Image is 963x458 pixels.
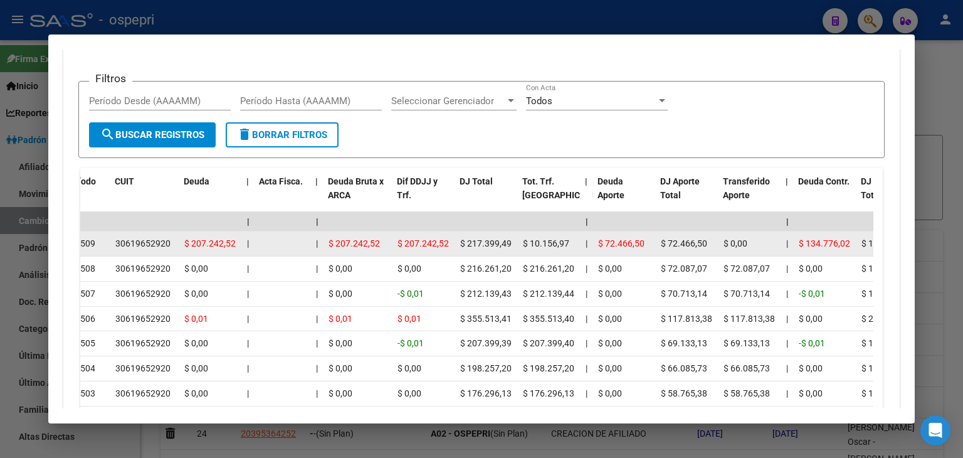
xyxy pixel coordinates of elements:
[724,238,747,248] span: $ 0,00
[799,388,823,398] span: $ 0,00
[799,289,825,299] span: -$ 0,01
[397,176,438,201] span: Dif DDJJ y Trf.
[786,314,788,324] span: |
[328,176,384,201] span: Deuda Bruta x ARCA
[184,264,208,274] span: $ 0,00
[522,176,608,201] span: Tot. Trf. [GEOGRAPHIC_DATA]
[329,264,352,274] span: $ 0,00
[861,314,913,324] span: $ 237.700,02
[592,168,655,223] datatable-header-cell: Deuda Aporte
[661,363,707,373] span: $ 66.085,73
[724,388,770,398] span: $ 58.765,38
[799,314,823,324] span: $ 0,00
[237,127,252,142] mat-icon: delete
[793,168,856,223] datatable-header-cell: Deuda Contr.
[861,238,913,248] span: $ 144.933,00
[598,289,622,299] span: $ 0,00
[598,363,622,373] span: $ 0,00
[586,314,587,324] span: |
[115,361,171,376] div: 30619652920
[397,238,449,248] span: $ 207.242,52
[856,168,918,223] datatable-header-cell: DJ Contr. Total
[661,264,707,274] span: $ 72.087,07
[397,363,421,373] span: $ 0,00
[247,289,249,299] span: |
[526,95,552,107] span: Todos
[523,238,569,248] span: $ 10.156,97
[110,168,179,223] datatable-header-cell: CUIT
[397,338,424,348] span: -$ 0,01
[786,289,788,299] span: |
[115,287,171,301] div: 30619652920
[226,122,339,147] button: Borrar Filtros
[724,264,770,274] span: $ 72.087,07
[184,388,208,398] span: $ 0,00
[660,176,700,201] span: DJ Aporte Total
[247,238,249,248] span: |
[586,264,587,274] span: |
[184,238,236,248] span: $ 207.242,52
[315,176,318,186] span: |
[184,176,209,186] span: Deuda
[184,363,208,373] span: $ 0,00
[65,289,95,299] span: 202507
[517,168,580,223] datatable-header-cell: Tot. Trf. Bruto
[861,289,913,299] span: $ 141.426,29
[598,338,622,348] span: $ 0,00
[724,338,770,348] span: $ 69.133,13
[65,238,95,248] span: 202509
[786,338,788,348] span: |
[799,338,825,348] span: -$ 0,01
[523,289,574,299] span: $ 212.139,44
[316,314,318,324] span: |
[247,314,249,324] span: |
[655,168,718,223] datatable-header-cell: DJ Aporte Total
[861,176,897,201] span: DJ Contr. Total
[661,388,707,398] span: $ 58.765,38
[247,216,250,226] span: |
[179,168,241,223] datatable-header-cell: Deuda
[397,289,424,299] span: -$ 0,01
[115,336,171,351] div: 30619652920
[455,168,517,223] datatable-header-cell: DJ Total
[799,264,823,274] span: $ 0,00
[786,363,788,373] span: |
[184,289,208,299] span: $ 0,00
[781,168,793,223] datatable-header-cell: |
[786,176,788,186] span: |
[115,237,171,251] div: 30619652920
[60,168,110,223] datatable-header-cell: Período
[661,338,707,348] span: $ 69.133,13
[799,238,850,248] span: $ 134.776,02
[100,127,115,142] mat-icon: search
[89,122,216,147] button: Buscar Registros
[100,129,204,141] span: Buscar Registros
[460,388,512,398] span: $ 176.296,13
[115,262,171,276] div: 30619652920
[247,388,249,398] span: |
[523,363,574,373] span: $ 198.257,20
[460,289,512,299] span: $ 212.139,43
[115,176,134,186] span: CUIT
[392,168,455,223] datatable-header-cell: Dif DDJJ y Trf.
[580,168,592,223] datatable-header-cell: |
[329,388,352,398] span: $ 0,00
[89,72,132,85] h3: Filtros
[65,363,95,373] span: 202504
[460,363,512,373] span: $ 198.257,20
[786,238,788,248] span: |
[316,363,318,373] span: |
[724,363,770,373] span: $ 66.085,73
[237,129,327,141] span: Borrar Filtros
[718,168,781,223] datatable-header-cell: Transferido Aporte
[523,388,574,398] span: $ 176.296,13
[316,289,318,299] span: |
[184,338,208,348] span: $ 0,00
[661,238,707,248] span: $ 72.466,50
[798,176,850,186] span: Deuda Contr.
[786,216,789,226] span: |
[861,363,913,373] span: $ 132.171,47
[523,338,574,348] span: $ 207.399,40
[586,216,588,226] span: |
[598,264,622,274] span: $ 0,00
